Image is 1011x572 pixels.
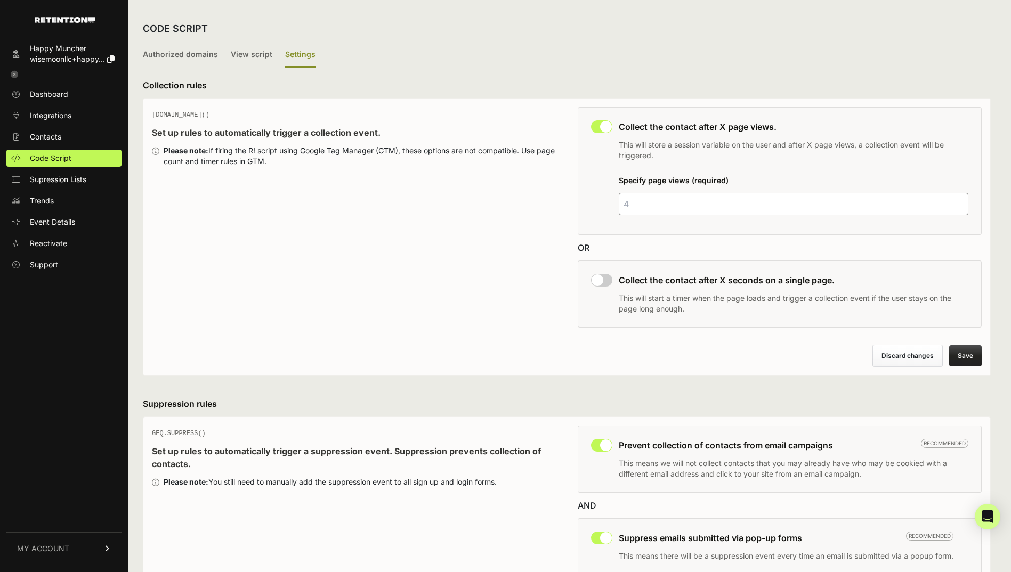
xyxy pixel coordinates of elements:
span: Recommended [906,532,953,541]
a: Contacts [6,128,122,145]
button: Save [949,345,982,366]
a: Code Script [6,150,122,167]
div: Open Intercom Messenger [975,504,1000,529]
span: [DOMAIN_NAME]() [152,111,209,119]
h3: Suppression rules [143,397,991,410]
h3: Prevent collection of contacts from email campaigns [619,439,969,452]
a: Reactivate [6,235,122,252]
p: This will store a session variable on the user and after X page views, a collection event will be... [619,140,969,161]
div: Happy Muncher [30,43,115,54]
label: Specify page views (required) [619,176,729,185]
span: Event Details [30,217,75,227]
span: MY ACCOUNT [17,543,69,554]
a: Integrations [6,107,122,124]
strong: Please note: [164,477,208,486]
strong: Please note: [164,146,208,155]
a: Supression Lists [6,171,122,188]
label: Authorized domains [143,43,218,68]
p: This means there will be a suppression event every time an email is submitted via a popup form. [619,551,953,561]
span: Recommended [921,439,968,448]
span: Integrations [30,110,71,121]
input: 4 [619,193,969,215]
span: Reactivate [30,238,67,249]
div: If firing the R! script using Google Tag Manager (GTM), these options are not compatible. Use pag... [164,145,556,167]
span: Code Script [30,153,71,164]
span: Trends [30,195,54,206]
span: Support [30,259,58,270]
div: You still need to manually add the suppression event to all sign up and login forms. [164,477,497,487]
h3: Collect the contact after X page views. [619,120,969,133]
a: Happy Muncher wisemoonllc+happy... [6,40,122,68]
p: This means we will not collect contacts that you may already have who may be cookied with a diffe... [619,458,969,479]
span: GEQ.SUPPRESS() [152,430,206,437]
h3: Collection rules [143,79,991,92]
strong: Set up rules to automatically trigger a suppression event. Suppression prevents collection of con... [152,446,541,469]
span: Contacts [30,132,61,142]
a: MY ACCOUNT [6,532,122,565]
button: Discard changes [872,345,943,367]
a: Trends [6,192,122,209]
a: Support [6,256,122,273]
span: Supression Lists [30,174,86,185]
label: View script [231,43,272,68]
span: Dashboard [30,89,68,100]
a: Dashboard [6,86,122,103]
label: Settings [285,43,316,68]
h3: Suppress emails submitted via pop-up forms [619,532,953,544]
div: OR [578,241,982,254]
span: wisemoonllc+happy... [30,54,105,63]
div: AND [578,499,982,512]
a: Event Details [6,214,122,231]
img: Retention.com [35,17,95,23]
h3: Collect the contact after X seconds on a single page. [619,274,969,287]
p: This will start a timer when the page loads and trigger a collection event if the user stays on t... [619,293,969,314]
h2: CODE SCRIPT [143,21,208,36]
strong: Set up rules to automatically trigger a collection event. [152,127,381,138]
